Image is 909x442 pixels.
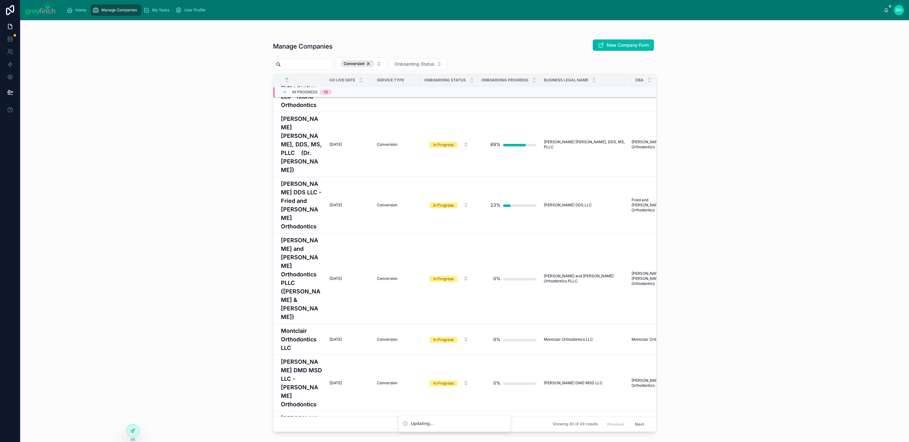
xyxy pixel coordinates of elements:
a: [PERSON_NAME] DDS LLC [544,203,628,208]
div: scrollable content [62,3,884,17]
span: In Progress [292,90,318,95]
a: Manage Companies [91,4,141,16]
span: User Profile [184,8,205,13]
span: [DATE] [330,380,342,386]
a: Montclair Orthodontics LLC [544,337,628,342]
a: [PERSON_NAME] Orthodontics [632,378,676,388]
button: Select Button [425,334,473,345]
button: Select Button [425,273,473,284]
span: [DATE] [330,337,342,342]
span: [PERSON_NAME] DMD MSD LLC [544,380,603,386]
a: Fried and [PERSON_NAME] Orthodontics [632,197,676,213]
a: [PERSON_NAME] Orthodontics [632,139,676,150]
span: DBA [635,78,644,83]
span: New Company Form [607,42,649,48]
span: [DATE] [330,276,342,281]
div: 69% [490,138,501,151]
span: Conversion [377,276,397,281]
a: Conversion [377,276,417,281]
span: [PERSON_NAME] DDS LLC [544,203,592,208]
a: Conversion [377,337,417,342]
a: Select Button [424,199,474,211]
a: Select Button [424,333,474,345]
a: [PERSON_NAME] and [PERSON_NAME] Orthodontics [632,271,676,286]
span: Conversion [377,142,397,147]
a: Select Button [424,138,474,150]
span: Conversion [377,337,397,342]
span: Montclair Orthodontics LLC [544,337,593,342]
a: Conversion [377,380,417,386]
a: 23% [481,199,536,211]
h1: Manage Companies [273,42,333,51]
span: Showing 30 of 49 results [553,422,598,427]
button: Select Button [389,58,447,70]
a: [PERSON_NAME] DDS LLC - Fried and [PERSON_NAME] Orthodontics [281,180,322,231]
span: Home [75,8,86,13]
a: [PERSON_NAME] DMD MSD LLC [544,380,628,386]
a: Montclair Orthodontics [632,337,676,342]
a: Select Button [424,273,474,285]
span: Onboarding Progress [481,78,528,83]
span: [DATE] [330,142,342,147]
img: App logo [25,5,57,15]
span: Conversion [377,203,397,208]
a: 0% [481,377,536,389]
span: [PERSON_NAME] [PERSON_NAME], DDS, MS, PLLC [544,139,628,150]
a: Montclair Orthodontics LLC [281,327,322,352]
div: Updating... [411,421,434,427]
span: Service Type [377,78,404,83]
div: 0% [493,333,501,346]
a: Home [65,4,91,16]
a: [PERSON_NAME] and [PERSON_NAME] Orthodontics PLLC [544,274,628,284]
a: [PERSON_NAME] [PERSON_NAME], DDS, MS, PLLC (Dr. [PERSON_NAME]) [281,115,322,174]
button: New Company Form [593,39,654,51]
span: Manage Companies [101,8,137,13]
span: Business Legal Name [544,78,588,83]
a: Select Button [424,377,474,389]
a: [DATE] [330,380,369,386]
a: [DATE] [330,337,369,342]
div: In Progress [433,337,454,343]
a: Conversion [377,203,417,208]
a: [DATE] [330,142,369,147]
span: Conversion [344,61,365,66]
div: 0% [493,272,501,285]
a: My Tasks [141,4,174,16]
a: User Profile [174,4,210,16]
a: 0% [481,333,536,346]
button: Select Button [425,86,473,98]
a: 0% [481,272,536,285]
div: 0% [493,377,501,389]
span: Onboarding Status [395,61,434,67]
a: [DATE] [330,203,369,208]
div: In Progress [433,203,454,208]
div: In Progress [433,142,454,148]
a: Conversion [377,142,417,147]
span: Onboarding Status [424,78,466,83]
a: [PERSON_NAME] DMD MSD LLC - [PERSON_NAME] Orthodontics [281,357,322,409]
span: [DATE] [330,203,342,208]
span: DO [896,8,902,13]
button: Select Button [336,57,387,70]
div: In Progress [433,380,454,386]
span: Go Live Date [330,78,355,83]
a: [DATE] [330,276,369,281]
a: [PERSON_NAME] and [PERSON_NAME] Orthodontics PLLC ([PERSON_NAME] & [PERSON_NAME]) [281,236,322,321]
span: Conversion [377,380,397,386]
button: Select Button [425,377,473,389]
a: 69% [481,138,536,151]
button: Unselect 1 [341,60,374,67]
button: Next [631,419,648,429]
div: 13 [324,90,328,95]
div: 23% [490,199,501,211]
